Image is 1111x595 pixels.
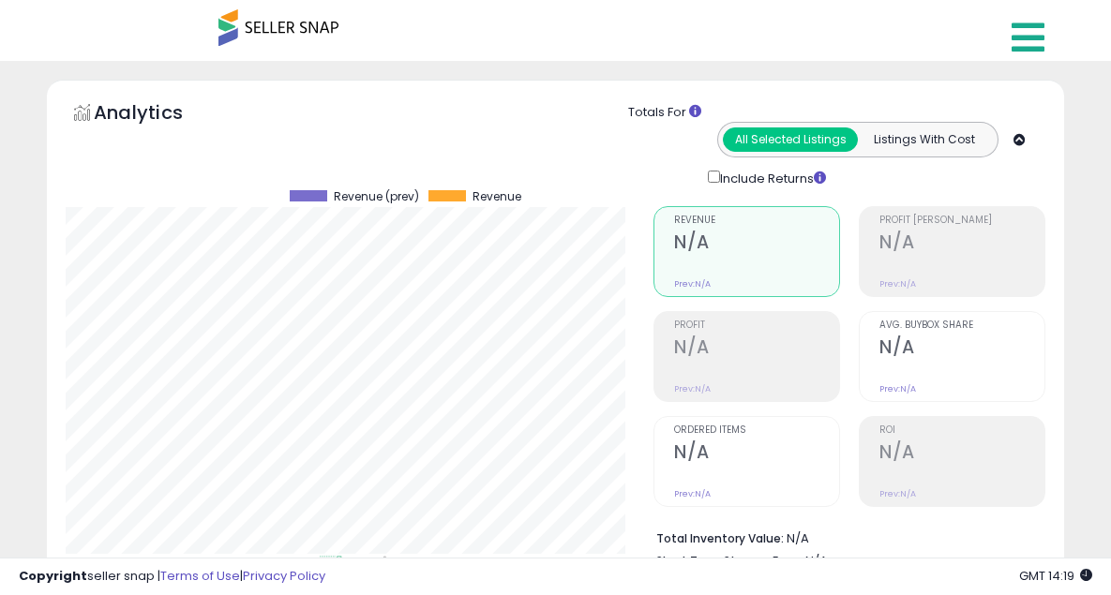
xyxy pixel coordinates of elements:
[857,127,992,152] button: Listings With Cost
[879,320,1044,331] span: Avg. Buybox Share
[334,190,419,203] span: Revenue (prev)
[656,530,784,546] b: Total Inventory Value:
[160,567,240,585] a: Terms of Use
[674,383,711,394] small: Prev: N/A
[19,567,87,585] strong: Copyright
[879,336,1044,362] h2: N/A
[243,567,325,585] a: Privacy Policy
[473,190,521,203] span: Revenue
[879,278,916,290] small: Prev: N/A
[694,167,848,188] div: Include Returns
[674,216,839,226] span: Revenue
[879,383,916,394] small: Prev: N/A
[879,216,1044,226] span: Profit [PERSON_NAME]
[674,441,839,467] h2: N/A
[656,526,1031,548] li: N/A
[879,425,1044,436] span: ROI
[674,320,839,331] span: Profit
[94,99,219,130] h5: Analytics
[723,127,858,152] button: All Selected Listings
[674,278,711,290] small: Prev: N/A
[879,488,916,499] small: Prev: N/A
[674,336,839,362] h2: N/A
[19,568,325,586] div: seller snap | |
[805,552,828,570] span: N/A
[879,231,1044,257] h2: N/A
[674,488,711,499] small: Prev: N/A
[628,104,1050,122] div: Totals For
[674,425,839,436] span: Ordered Items
[674,231,839,257] h2: N/A
[656,553,803,569] b: Short Term Storage Fees:
[1019,567,1092,585] span: 2025-09-9 14:19 GMT
[879,441,1044,467] h2: N/A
